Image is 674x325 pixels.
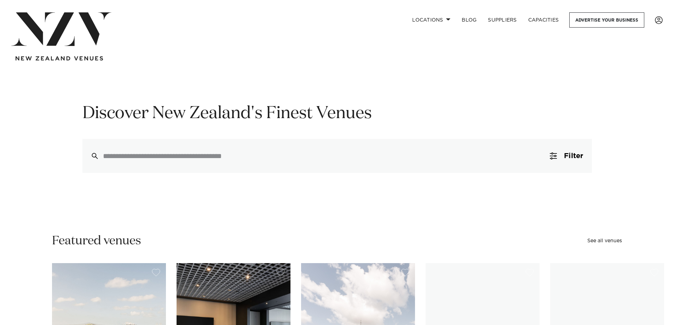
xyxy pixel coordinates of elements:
h2: Featured venues [52,233,141,249]
img: nzv-logo.png [11,12,111,46]
a: Capacities [523,12,565,28]
img: new-zealand-venues-text.png [16,56,103,61]
a: Advertise your business [569,12,644,28]
span: Filter [564,152,583,159]
a: See all venues [587,238,622,243]
a: Locations [407,12,456,28]
button: Filter [541,139,592,173]
a: SUPPLIERS [482,12,522,28]
a: BLOG [456,12,482,28]
h1: Discover New Zealand's Finest Venues [82,103,592,125]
